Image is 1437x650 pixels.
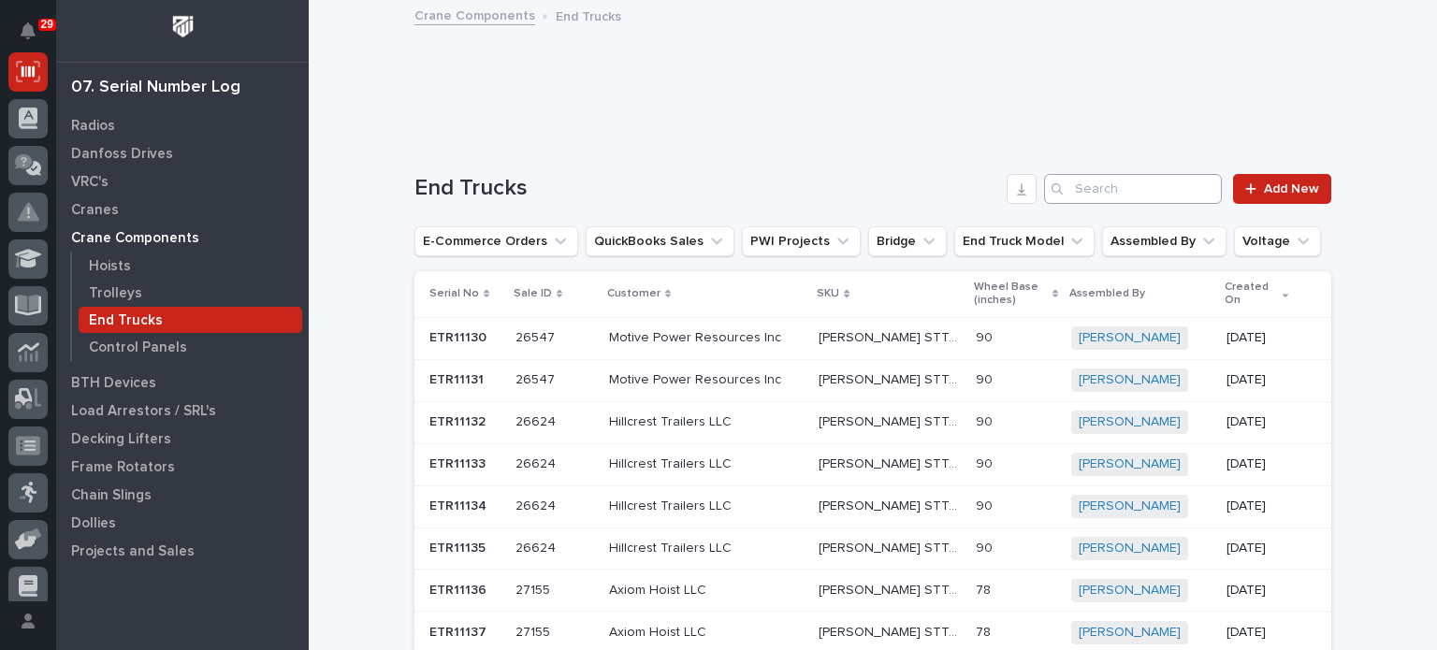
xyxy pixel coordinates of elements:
p: [DATE] [1227,498,1286,514]
p: Axiom Hoist LLC [609,579,710,599]
tr: ETR11131ETR11131 2654726547 Motive Power Resources IncMotive Power Resources Inc [PERSON_NAME] ST... [414,359,1331,401]
p: SKU [817,283,839,304]
tr: ETR11134ETR11134 2662426624 Hillcrest Trailers LLCHillcrest Trailers LLC [PERSON_NAME] STT-170-15... [414,485,1331,527]
p: ETR11131 [429,368,487,388]
p: Projects and Sales [71,543,195,560]
p: ETR11135 [429,537,489,556]
p: ETR11132 [429,411,489,430]
p: [DATE] [1227,330,1286,346]
p: Motive Power Resources Inc [609,326,785,346]
p: Sale ID [514,283,552,304]
a: [PERSON_NAME] [1079,330,1181,346]
a: [PERSON_NAME] [1079,625,1181,641]
p: [PERSON_NAME] STT-250-150 [819,621,965,641]
p: 90 [976,537,996,556]
img: Workspace Logo [166,9,200,44]
a: [PERSON_NAME] [1079,414,1181,430]
p: ETR11134 [429,495,490,514]
a: Projects and Sales [56,537,309,565]
button: E-Commerce Orders [414,226,578,256]
p: Decking Lifters [71,431,171,448]
tr: ETR11135ETR11135 2662426624 Hillcrest Trailers LLCHillcrest Trailers LLC [PERSON_NAME] STT-170-15... [414,527,1331,570]
a: VRC's [56,167,309,195]
tr: ETR11136ETR11136 2715527155 Axiom Hoist LLCAxiom Hoist LLC [PERSON_NAME] STT-250-150[PERSON_NAME]... [414,570,1331,612]
a: Load Arrestors / SRL's [56,397,309,425]
p: Radios [71,118,115,135]
a: [PERSON_NAME] [1079,583,1181,599]
tr: ETR11132ETR11132 2662426624 Hillcrest Trailers LLCHillcrest Trailers LLC [PERSON_NAME] STT-170-15... [414,401,1331,443]
p: Control Panels [89,339,187,356]
p: 27155 [515,621,554,641]
p: ETR11130 [429,326,490,346]
a: Trolleys [72,280,309,306]
p: [DATE] [1227,541,1286,556]
p: [PERSON_NAME] STT-170-150 [819,537,965,556]
button: Notifications [8,11,48,51]
a: Chain Slings [56,481,309,509]
div: 07. Serial Number Log [71,78,240,98]
p: [PERSON_NAME] STT-170-150 [819,411,965,430]
p: 29 [41,18,53,31]
a: [PERSON_NAME] [1079,541,1181,556]
a: [PERSON_NAME] [1079,456,1181,472]
p: [DATE] [1227,583,1286,599]
a: [PERSON_NAME] [1079,498,1181,514]
p: Crane Components [71,230,199,247]
button: QuickBooks Sales [586,226,734,256]
p: 26624 [515,411,559,430]
p: [DATE] [1227,414,1286,430]
a: Decking Lifters [56,425,309,453]
button: Assembled By [1102,226,1227,256]
p: ETR11133 [429,453,489,472]
p: Axiom Hoist LLC [609,621,710,641]
span: Add New [1264,182,1319,195]
button: PWI Projects [742,226,861,256]
p: BTH Devices [71,375,156,392]
p: 26624 [515,453,559,472]
p: 26547 [515,368,559,388]
a: Danfoss Drives [56,139,309,167]
p: [PERSON_NAME] STT-170-150 [819,495,965,514]
button: End Truck Model [954,226,1095,256]
p: [DATE] [1227,625,1286,641]
p: Assembled By [1069,283,1145,304]
p: 26547 [515,326,559,346]
p: Wheel Base (inches) [974,277,1048,311]
a: Control Panels [72,334,309,360]
p: Trolleys [89,285,142,302]
p: ETR11136 [429,579,490,599]
p: Hillcrest Trailers LLC [609,453,735,472]
a: Hoists [72,253,309,279]
a: Crane Components [56,224,309,252]
p: [PERSON_NAME] STT-170-150 [819,326,965,346]
p: Load Arrestors / SRL's [71,403,216,420]
p: Dollies [71,515,116,532]
a: [PERSON_NAME] [1079,372,1181,388]
a: Add New [1233,174,1331,204]
p: Motive Power Resources Inc [609,368,785,388]
p: 78 [976,621,994,641]
p: 90 [976,368,996,388]
p: End Trucks [556,5,621,25]
div: Notifications29 [23,22,48,52]
p: Chain Slings [71,487,152,504]
input: Search [1044,174,1222,204]
a: Cranes [56,195,309,224]
p: End Trucks [89,312,163,329]
p: Hillcrest Trailers LLC [609,495,735,514]
a: Frame Rotators [56,453,309,481]
p: Cranes [71,202,119,219]
p: Frame Rotators [71,459,175,476]
p: Created On [1225,277,1277,311]
p: Hillcrest Trailers LLC [609,411,735,430]
a: Crane Components [414,4,535,25]
p: ETR11137 [429,621,490,641]
p: [PERSON_NAME] STT-250-150 [819,579,965,599]
p: Hoists [89,258,131,275]
a: Dollies [56,509,309,537]
p: [DATE] [1227,456,1286,472]
p: 78 [976,579,994,599]
p: VRC's [71,174,109,191]
button: Bridge [868,226,947,256]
